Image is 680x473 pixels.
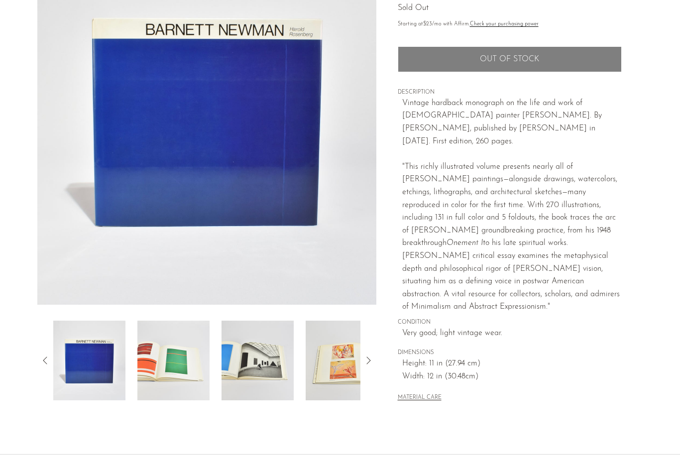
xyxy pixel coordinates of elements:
[398,349,622,357] span: DIMENSIONS
[402,327,622,340] span: Very good; light vintage wear.
[402,370,622,383] span: Width: 12 in (30.48cm)
[470,21,539,27] a: Check your purchasing power - Learn more about Affirm Financing (opens in modal)
[447,239,483,247] em: Onement I
[423,21,432,27] span: $23
[222,321,294,400] img: Barnett Newman
[398,318,622,327] span: CONDITION
[53,321,125,400] img: Barnett Newman
[398,394,442,402] button: MATERIAL CARE
[398,88,622,97] span: DESCRIPTION
[402,357,622,370] span: Height: 11 in (27.94 cm)
[402,97,622,314] p: Vintage hardback monograph on the life and work of [DEMOGRAPHIC_DATA] painter [PERSON_NAME]. By [...
[306,321,378,400] img: Barnett Newman
[398,4,429,12] span: Sold Out
[398,46,622,72] button: Add to cart
[480,55,539,64] span: Out of stock
[398,20,622,29] p: Starting at /mo with Affirm.
[137,321,210,400] img: Barnett Newman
